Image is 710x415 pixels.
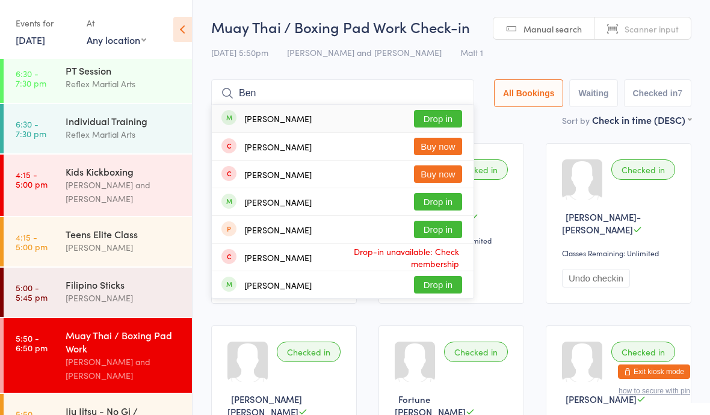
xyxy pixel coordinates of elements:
div: [PERSON_NAME] [66,291,182,305]
div: Events for [16,13,75,33]
div: Checked in [277,342,341,362]
div: At [87,13,146,33]
div: [PERSON_NAME] [66,241,182,254]
div: [PERSON_NAME] [244,253,312,262]
span: [PERSON_NAME] and [PERSON_NAME] [287,46,442,58]
a: 4:15 -5:00 pmTeens Elite Class[PERSON_NAME] [4,217,192,266]
button: Undo checkin [562,269,630,287]
button: Exit kiosk mode [618,364,690,379]
button: Drop in [414,110,462,128]
div: [PERSON_NAME] and [PERSON_NAME] [66,178,182,206]
span: [PERSON_NAME]-[PERSON_NAME] [562,211,641,236]
time: 6:30 - 7:30 pm [16,69,46,88]
div: [PERSON_NAME] and [PERSON_NAME] [66,355,182,383]
span: Drop-in unavailable: Check membership [312,242,462,272]
div: [PERSON_NAME] [244,197,312,207]
a: [DATE] [16,33,45,46]
button: Buy now [414,165,462,183]
label: Sort by [562,114,590,126]
input: Search [211,79,474,107]
a: 6:30 -7:30 pmPT SessionReflex Martial Arts [4,54,192,103]
button: Checked in7 [624,79,692,107]
h2: Muay Thai / Boxing Pad Work Check-in [211,17,691,37]
div: [PERSON_NAME] [244,280,312,290]
div: Checked in [444,159,508,180]
time: 4:15 - 5:00 pm [16,232,48,251]
div: Any location [87,33,146,46]
span: [DATE] 5:50pm [211,46,268,58]
time: 5:50 - 6:50 pm [16,333,48,352]
div: [PERSON_NAME] [244,142,312,152]
div: Classes Remaining: Unlimited [562,248,679,258]
span: Scanner input [625,23,679,35]
button: Drop in [414,276,462,294]
time: 4:15 - 5:00 pm [16,170,48,189]
button: All Bookings [494,79,564,107]
time: 6:30 - 7:30 pm [16,119,46,138]
div: 7 [678,88,682,98]
span: Matt 1 [460,46,483,58]
div: Muay Thai / Boxing Pad Work [66,328,182,355]
div: Reflex Martial Arts [66,77,182,91]
div: Checked in [611,159,675,180]
div: [PERSON_NAME] [244,170,312,179]
a: 5:50 -6:50 pmMuay Thai / Boxing Pad Work[PERSON_NAME] and [PERSON_NAME] [4,318,192,393]
button: Waiting [569,79,617,107]
a: 6:30 -7:30 pmIndividual TrainingReflex Martial Arts [4,104,192,153]
button: Drop in [414,221,462,238]
button: how to secure with pin [619,387,690,395]
div: Kids Kickboxing [66,165,182,178]
a: 4:15 -5:00 pmKids Kickboxing[PERSON_NAME] and [PERSON_NAME] [4,155,192,216]
button: Buy now [414,138,462,155]
div: Individual Training [66,114,182,128]
div: [PERSON_NAME] [244,225,312,235]
div: Teens Elite Class [66,227,182,241]
div: Checked in [611,342,675,362]
div: Checked in [444,342,508,362]
time: 5:00 - 5:45 pm [16,283,48,302]
button: Drop in [414,193,462,211]
div: Filipino Sticks [66,278,182,291]
div: [PERSON_NAME] [244,114,312,123]
span: [PERSON_NAME] [566,393,637,405]
div: Check in time (DESC) [592,113,691,126]
a: 5:00 -5:45 pmFilipino Sticks[PERSON_NAME] [4,268,192,317]
div: Reflex Martial Arts [66,128,182,141]
span: Manual search [523,23,582,35]
div: PT Session [66,64,182,77]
